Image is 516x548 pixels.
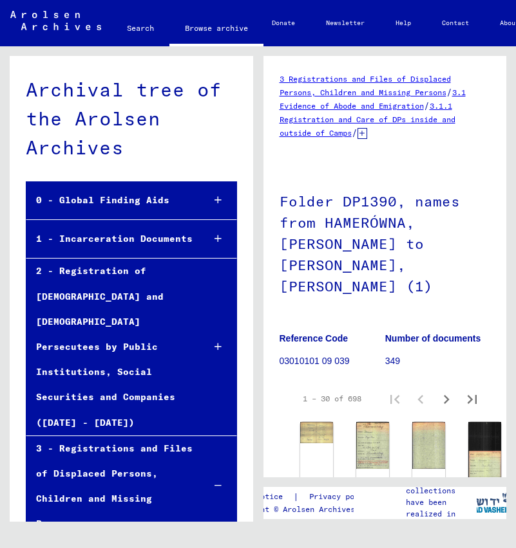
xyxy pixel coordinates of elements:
button: First page [382,386,408,412]
img: Arolsen_neg.svg [10,11,101,30]
p: Copyright © Arolsen Archives, 2021 [229,504,388,515]
a: Contact [426,8,484,39]
div: Archival tree of the Arolsen Archives [26,75,237,162]
p: 349 [385,354,490,368]
b: Reference Code [280,333,349,343]
span: / [352,127,358,138]
button: Next page [434,386,459,412]
p: have been realized in partnership with [406,497,475,543]
button: Previous page [408,386,434,412]
a: Browse archive [169,13,263,46]
p: 03010101 09 039 [280,354,385,368]
div: 1 – 30 of 698 [303,393,361,405]
button: Last page [459,386,485,412]
a: Search [111,13,169,44]
a: Help [380,8,426,39]
div: 1 - Incarceration Documents [26,226,194,251]
a: Privacy policy [299,490,388,504]
h1: Folder DP1390, names from HAMERÓWNA, [PERSON_NAME] to [PERSON_NAME], [PERSON_NAME] (1) [280,172,491,313]
a: 3.1.1 Registration and Care of DPs inside and outside of Camps [280,101,455,138]
div: 3 - Registrations and Files of Displaced Persons, Children and Missing Persons [26,436,194,537]
div: | [229,490,388,504]
span: / [424,100,430,111]
img: 002.jpg [300,422,333,443]
b: Number of documents [385,333,481,343]
img: 001.jpg [356,422,389,469]
a: 3 Registrations and Files of Displaced Persons, Children and Missing Persons [280,74,451,97]
a: Donate [256,8,311,39]
span: / [446,86,452,98]
a: Newsletter [311,8,380,39]
div: 0 - Global Finding Aids [26,188,194,213]
img: yv_logo.png [467,486,515,518]
div: 2 - Registration of [DEMOGRAPHIC_DATA] and [DEMOGRAPHIC_DATA] Persecutees by Public Institutions,... [26,259,194,435]
img: 002.jpg [412,422,445,469]
img: 001.jpg [468,422,501,497]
